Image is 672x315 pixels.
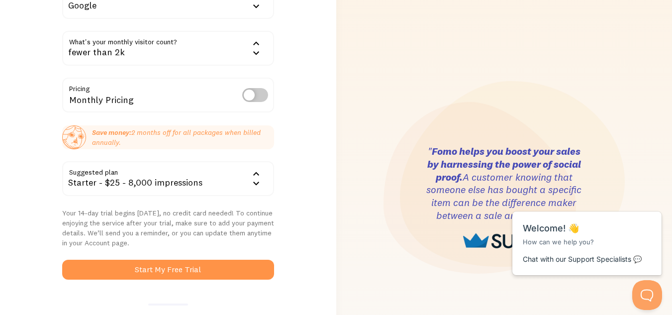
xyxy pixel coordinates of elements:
div: fewer than 2k [62,31,274,66]
div: Monthly Pricing [62,78,274,114]
button: Start My Free Trial [62,260,274,280]
p: Your 14-day trial begins [DATE], no credit card needed! To continue enjoying the service after yo... [62,208,274,248]
strong: Fomo helps you boost your sales by harnessing the power of social proof. [427,145,581,183]
img: sumo-logo-1cafdecd7bb48b33eaa792b370d3cec89df03f7790928d0317a799d01587176e.png [463,233,545,248]
p: 2 months off for all packages when billed annually. [92,127,274,147]
div: Starter - $25 - 8,000 impressions [62,161,274,196]
iframe: Help Scout Beacon - Open [632,280,662,310]
strong: Save money: [92,128,131,137]
iframe: Help Scout Beacon - Messages and Notifications [507,187,668,280]
h3: " A customer knowing that someone else has bought a specific item can be the difference maker bet... [424,145,583,221]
